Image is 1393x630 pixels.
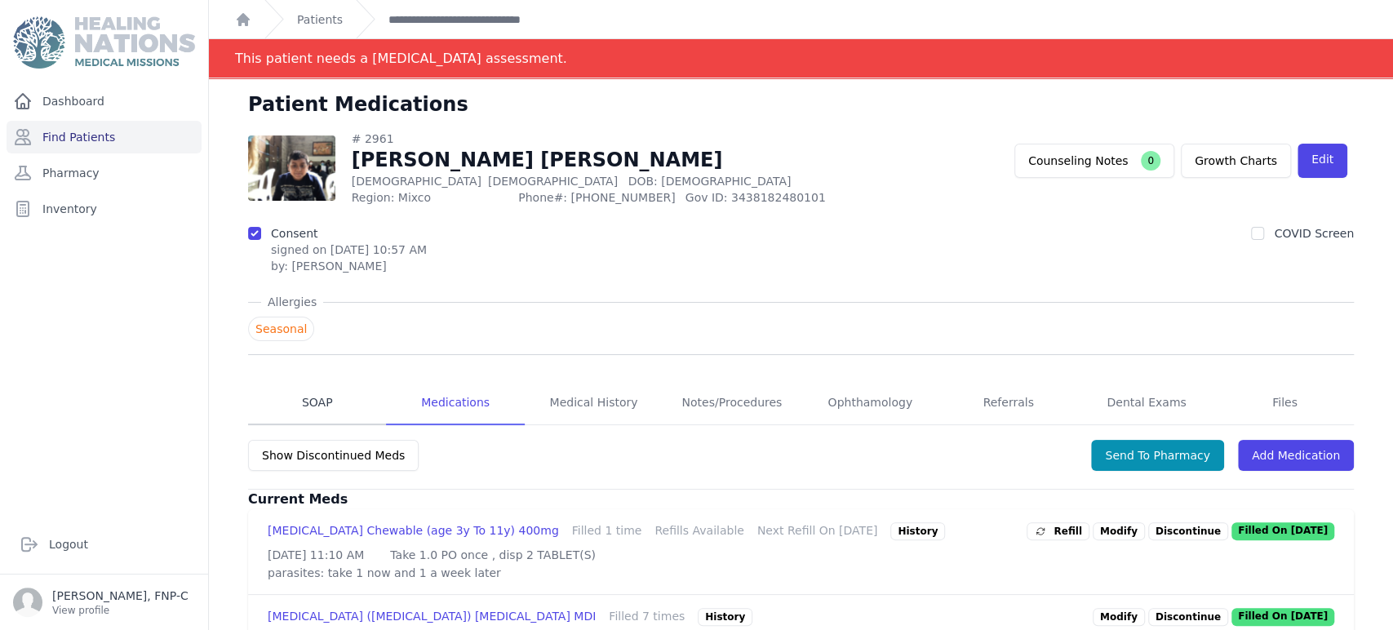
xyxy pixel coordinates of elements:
p: Discontinue [1148,522,1228,540]
a: Find Patients [7,121,202,153]
span: DOB: [DEMOGRAPHIC_DATA] [628,175,791,188]
div: This patient needs a [MEDICAL_DATA] assessment. [235,39,567,78]
p: signed on [DATE] 10:57 AM [271,242,427,258]
p: Filled On [DATE] [1231,522,1334,540]
span: Region: Mixco [352,189,508,206]
img: LTtSKaTOwf5k8pjiOoUZwvu3P2Ahw8f0+vk1IsJiSjY3Ojz+htv8ftfeo033niXYlEjPPim4f8FhLJPNe5nHWEAAAAldEVYdG... [248,135,335,201]
a: Notes/Procedures [663,381,801,425]
p: [DATE] 11:10 AM [268,547,364,563]
span: [DEMOGRAPHIC_DATA] [488,175,618,188]
a: Inventory [7,193,202,225]
div: by: [PERSON_NAME] [271,258,427,274]
a: SOAP [248,381,386,425]
div: Notification [209,39,1393,78]
span: Refill [1034,523,1082,539]
div: History [698,608,752,626]
a: Growth Charts [1181,144,1291,178]
label: COVID Screen [1274,227,1354,240]
a: Patients [297,11,343,28]
div: [MEDICAL_DATA] ([MEDICAL_DATA]) [MEDICAL_DATA] MDI [268,608,596,626]
h1: Patient Medications [248,91,468,118]
button: Send To Pharmacy [1091,440,1224,471]
a: Modify [1093,608,1145,626]
img: Medical Missions EMR [13,16,194,69]
a: Edit [1298,144,1347,178]
span: Seasonal [248,317,314,341]
div: Filled 1 time [572,522,642,540]
p: Take 1.0 PO once , disp 2 TABLET(S) [390,547,596,563]
p: [DEMOGRAPHIC_DATA] [352,173,852,189]
p: Discontinue [1148,608,1228,626]
div: Next Refill On [DATE] [757,522,878,540]
a: Medications [386,381,524,425]
a: Medical History [525,381,663,425]
p: View profile [52,604,189,617]
a: Referrals [939,381,1077,425]
span: 0 [1141,151,1160,171]
label: Consent [271,227,317,240]
a: Ophthamology [801,381,939,425]
div: History [890,522,945,540]
span: Allergies [261,294,323,310]
a: [PERSON_NAME], FNP-C View profile [13,588,195,617]
p: Filled On [DATE] [1231,608,1334,626]
div: [MEDICAL_DATA] Chewable (age 3y To 11y) 400mg [268,522,559,540]
a: Pharmacy [7,157,202,189]
nav: Tabs [248,381,1354,425]
a: Add Medication [1238,440,1354,471]
a: Modify [1093,522,1145,540]
button: Show Discontinued Meds [248,440,419,471]
a: Dashboard [7,85,202,118]
span: Gov ID: 3438182480101 [685,189,852,206]
a: Dental Exams [1077,381,1215,425]
div: Filled 7 times [609,608,685,626]
div: # 2961 [352,131,852,147]
a: Files [1216,381,1354,425]
h3: Current Meds [248,490,1354,509]
h1: [PERSON_NAME] [PERSON_NAME] [352,147,852,173]
button: Counseling Notes0 [1014,144,1174,178]
a: Logout [13,528,195,561]
p: [PERSON_NAME], FNP-C [52,588,189,604]
div: Refills Available [654,522,743,540]
span: Phone#: [PHONE_NUMBER] [518,189,675,206]
p: parasites: take 1 now and 1 a week later [268,565,1334,581]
